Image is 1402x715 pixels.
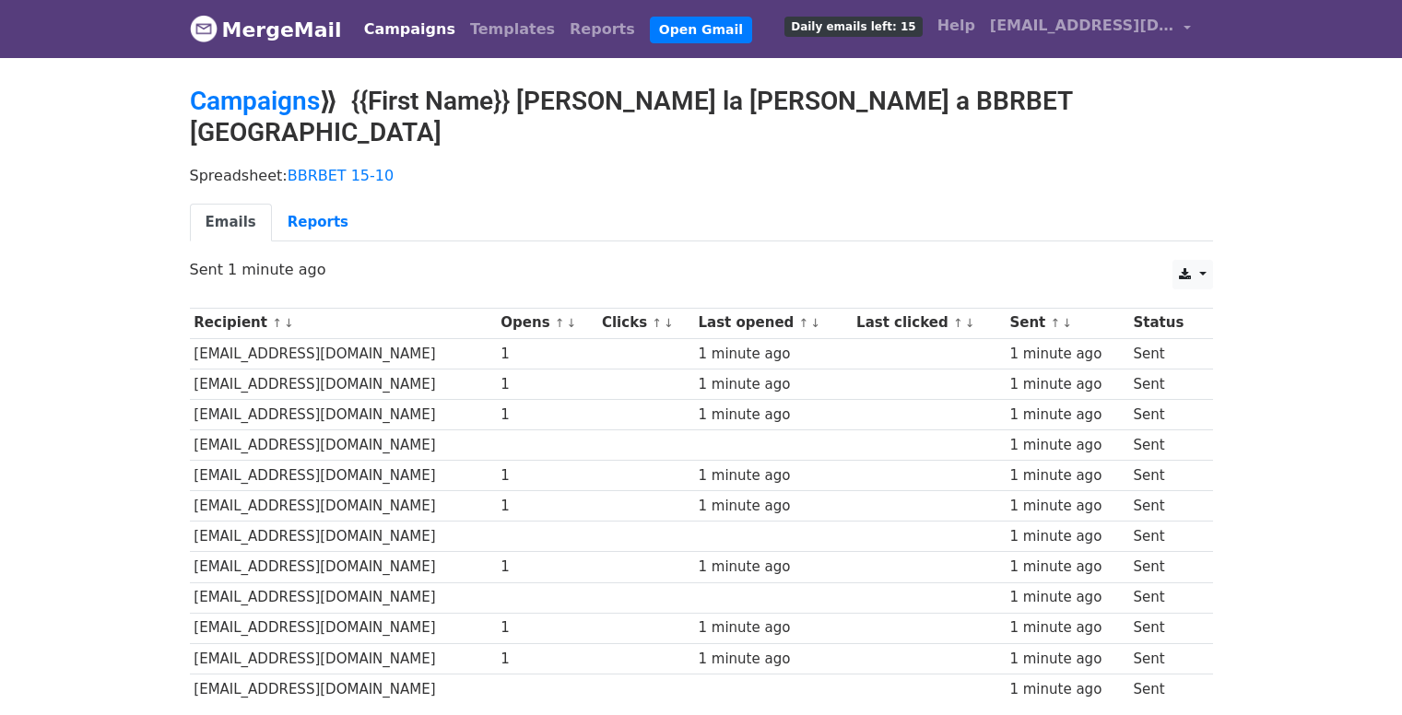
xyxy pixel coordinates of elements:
td: [EMAIL_ADDRESS][DOMAIN_NAME] [190,674,497,704]
a: Templates [463,11,562,48]
a: Campaigns [190,86,320,116]
a: ↓ [1062,316,1072,330]
div: 1 [501,465,593,486]
a: Daily emails left: 15 [777,7,929,44]
td: Sent [1129,491,1202,522]
td: Sent [1129,552,1202,582]
a: ↓ [810,316,820,330]
td: Sent [1129,613,1202,643]
span: Daily emails left: 15 [784,17,922,37]
h2: ⟫ {{First Name}} [PERSON_NAME] la [PERSON_NAME] a BBRBET [GEOGRAPHIC_DATA] [190,86,1213,147]
div: 1 minute ago [1009,435,1124,456]
a: ↑ [652,316,662,330]
a: BBRBET 15-10 [288,167,395,184]
td: [EMAIL_ADDRESS][DOMAIN_NAME] [190,338,497,369]
td: Sent [1129,522,1202,552]
div: 1 [501,649,593,670]
td: Sent [1129,430,1202,461]
a: Open Gmail [650,17,752,43]
th: Sent [1006,308,1129,338]
div: 1 minute ago [699,374,848,395]
a: ↓ [965,316,975,330]
div: 1 minute ago [699,617,848,639]
td: Sent [1129,399,1202,429]
div: 1 minute ago [1009,496,1124,517]
div: 1 [501,496,593,517]
div: 1 [501,344,593,365]
td: [EMAIL_ADDRESS][DOMAIN_NAME] [190,643,497,674]
a: ↓ [284,316,294,330]
a: Reports [562,11,642,48]
td: [EMAIL_ADDRESS][DOMAIN_NAME] [190,430,497,461]
td: Sent [1129,674,1202,704]
div: 1 minute ago [699,404,848,426]
div: 1 [501,557,593,578]
td: Sent [1129,369,1202,399]
td: Sent [1129,461,1202,491]
div: 1 minute ago [1009,465,1124,486]
div: 1 minute ago [699,649,848,670]
a: Help [930,7,983,44]
th: Opens [497,308,598,338]
div: 1 minute ago [1009,649,1124,670]
a: ↑ [272,316,282,330]
td: [EMAIL_ADDRESS][DOMAIN_NAME] [190,461,497,491]
a: Emails [190,204,272,241]
div: 1 minute ago [1009,617,1124,639]
div: 1 minute ago [1009,404,1124,426]
a: ↓ [567,316,577,330]
th: Clicks [597,308,694,338]
a: [EMAIL_ADDRESS][DOMAIN_NAME] [983,7,1198,51]
th: Last clicked [852,308,1005,338]
div: 1 [501,404,593,426]
td: Sent [1129,582,1202,613]
a: Campaigns [357,11,463,48]
a: ↑ [799,316,809,330]
div: 1 [501,617,593,639]
td: [EMAIL_ADDRESS][DOMAIN_NAME] [190,491,497,522]
div: 1 minute ago [1009,344,1124,365]
div: 1 minute ago [699,344,848,365]
a: ↑ [953,316,963,330]
div: 1 minute ago [1009,557,1124,578]
div: 1 minute ago [1009,679,1124,700]
th: Status [1129,308,1202,338]
td: [EMAIL_ADDRESS][DOMAIN_NAME] [190,522,497,552]
td: [EMAIL_ADDRESS][DOMAIN_NAME] [190,552,497,582]
p: Sent 1 minute ago [190,260,1213,279]
div: 1 minute ago [699,465,848,486]
td: Sent [1129,338,1202,369]
a: ↓ [664,316,674,330]
span: [EMAIL_ADDRESS][DOMAIN_NAME] [990,15,1174,37]
td: [EMAIL_ADDRESS][DOMAIN_NAME] [190,582,497,613]
td: [EMAIL_ADDRESS][DOMAIN_NAME] [190,613,497,643]
div: 1 minute ago [1009,526,1124,547]
td: Sent [1129,643,1202,674]
a: ↑ [1051,316,1061,330]
img: MergeMail logo [190,15,218,42]
div: 1 minute ago [699,557,848,578]
td: [EMAIL_ADDRESS][DOMAIN_NAME] [190,399,497,429]
th: Last opened [694,308,853,338]
div: 1 minute ago [1009,587,1124,608]
a: Reports [272,204,364,241]
td: [EMAIL_ADDRESS][DOMAIN_NAME] [190,369,497,399]
div: 1 [501,374,593,395]
div: 1 minute ago [1009,374,1124,395]
p: Spreadsheet: [190,166,1213,185]
a: ↑ [555,316,565,330]
a: MergeMail [190,10,342,49]
div: 1 minute ago [699,496,848,517]
th: Recipient [190,308,497,338]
